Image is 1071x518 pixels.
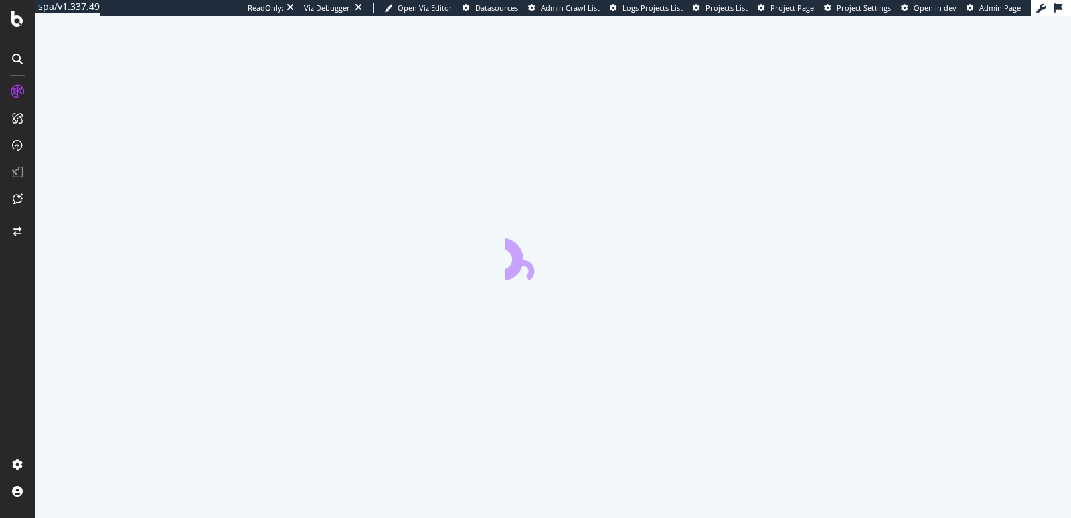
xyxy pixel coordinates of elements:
a: Open Viz Editor [384,3,452,13]
a: Project Page [758,3,814,13]
div: ReadOnly: [248,3,284,13]
span: Projects List [706,3,748,13]
div: animation [505,232,601,280]
a: Logs Projects List [610,3,683,13]
span: Datasources [475,3,518,13]
span: Admin Page [979,3,1021,13]
div: Viz Debugger: [304,3,352,13]
a: Admin Crawl List [528,3,600,13]
a: Project Settings [824,3,891,13]
span: Open Viz Editor [398,3,452,13]
a: Admin Page [967,3,1021,13]
a: Open in dev [901,3,957,13]
span: Logs Projects List [623,3,683,13]
a: Projects List [693,3,748,13]
span: Admin Crawl List [541,3,600,13]
span: Project Page [770,3,814,13]
a: Datasources [463,3,518,13]
span: Open in dev [914,3,957,13]
span: Project Settings [837,3,891,13]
